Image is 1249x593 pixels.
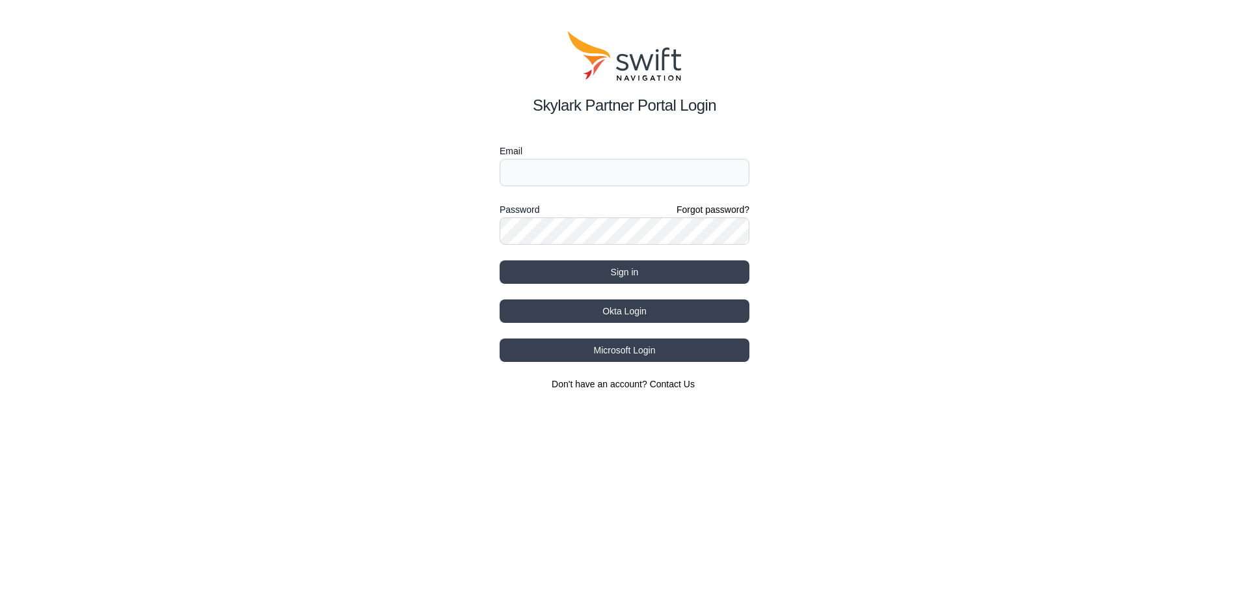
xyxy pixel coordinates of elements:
label: Password [500,202,539,217]
label: Email [500,143,749,159]
section: Don't have an account? [500,378,749,391]
a: Forgot password? [677,203,749,216]
h2: Skylark Partner Portal Login [500,94,749,117]
button: Microsoft Login [500,338,749,362]
button: Okta Login [500,299,749,323]
button: Sign in [500,260,749,284]
a: Contact Us [650,379,695,389]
